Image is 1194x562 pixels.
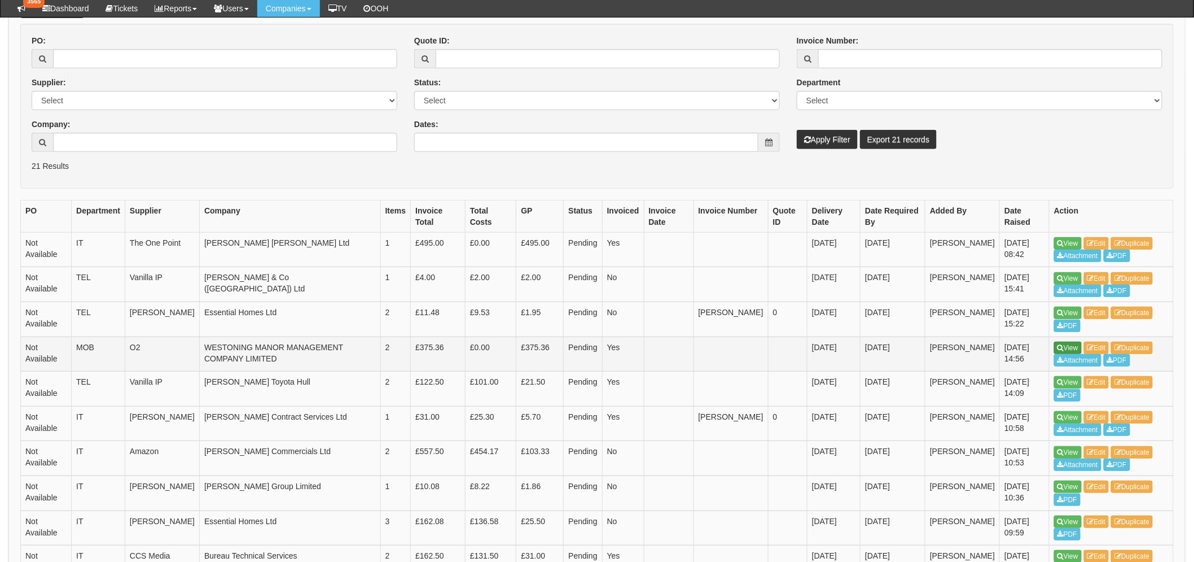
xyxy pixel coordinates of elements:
[1084,342,1109,354] a: Edit
[693,406,768,441] td: [PERSON_NAME]
[414,35,450,46] label: Quote ID:
[1000,267,1050,302] td: [DATE] 15:41
[1084,376,1109,389] a: Edit
[72,200,125,232] th: Department
[807,372,861,407] td: [DATE]
[564,406,602,441] td: Pending
[1054,285,1101,297] a: Attachment
[1054,516,1082,528] a: View
[516,406,564,441] td: £5.70
[861,406,925,441] td: [DATE]
[925,302,1000,337] td: [PERSON_NAME]
[1111,376,1153,389] a: Duplicate
[380,511,411,546] td: 3
[1111,446,1153,459] a: Duplicate
[1000,372,1050,407] td: [DATE] 14:09
[1000,200,1050,232] th: Date Raised
[1054,320,1081,332] a: PDF
[861,372,925,407] td: [DATE]
[1111,272,1153,285] a: Duplicate
[1084,411,1109,424] a: Edit
[21,476,72,511] td: Not Available
[564,200,602,232] th: Status
[807,232,861,267] td: [DATE]
[72,302,125,337] td: TEL
[1000,337,1050,372] td: [DATE] 14:56
[861,232,925,267] td: [DATE]
[200,302,381,337] td: Essential Homes Ltd
[1054,307,1082,319] a: View
[1104,459,1130,471] a: PDF
[380,406,411,441] td: 1
[925,232,1000,267] td: [PERSON_NAME]
[380,302,411,337] td: 2
[797,130,858,149] button: Apply Filter
[1084,237,1109,250] a: Edit
[380,232,411,267] td: 1
[1084,307,1109,319] a: Edit
[1000,511,1050,546] td: [DATE] 09:59
[564,232,602,267] td: Pending
[1000,441,1050,476] td: [DATE] 10:53
[807,267,861,302] td: [DATE]
[380,200,411,232] th: Items
[125,337,199,372] td: O2
[807,337,861,372] td: [DATE]
[414,77,441,88] label: Status:
[564,302,602,337] td: Pending
[1111,342,1153,354] a: Duplicate
[200,337,381,372] td: WESTONING MANOR MANAGEMENT COMPANY LIMITED
[32,77,66,88] label: Supplier:
[32,35,46,46] label: PO:
[564,372,602,407] td: Pending
[602,232,644,267] td: Yes
[925,406,1000,441] td: [PERSON_NAME]
[602,476,644,511] td: No
[72,511,125,546] td: IT
[602,302,644,337] td: No
[925,200,1000,232] th: Added By
[516,372,564,407] td: £21.50
[72,267,125,302] td: TEL
[1054,411,1082,424] a: View
[1054,389,1081,402] a: PDF
[72,232,125,267] td: IT
[72,476,125,511] td: IT
[125,441,199,476] td: Amazon
[1054,237,1082,250] a: View
[21,406,72,441] td: Not Available
[564,476,602,511] td: Pending
[1111,516,1153,528] a: Duplicate
[1104,354,1130,367] a: PDF
[1000,232,1050,267] td: [DATE] 08:42
[125,406,199,441] td: [PERSON_NAME]
[200,232,381,267] td: [PERSON_NAME] [PERSON_NAME] Ltd
[516,476,564,511] td: £1.86
[380,441,411,476] td: 2
[807,200,861,232] th: Delivery Date
[861,302,925,337] td: [DATE]
[125,302,199,337] td: [PERSON_NAME]
[21,267,72,302] td: Not Available
[1054,342,1082,354] a: View
[602,406,644,441] td: Yes
[861,511,925,546] td: [DATE]
[21,232,72,267] td: Not Available
[1111,307,1153,319] a: Duplicate
[200,267,381,302] td: [PERSON_NAME] & Co ([GEOGRAPHIC_DATA]) Ltd
[1054,459,1101,471] a: Attachment
[1111,481,1153,493] a: Duplicate
[602,337,644,372] td: Yes
[465,267,516,302] td: £2.00
[861,337,925,372] td: [DATE]
[465,372,516,407] td: £101.00
[925,476,1000,511] td: [PERSON_NAME]
[1084,446,1109,459] a: Edit
[807,511,861,546] td: [DATE]
[1084,272,1109,285] a: Edit
[411,406,466,441] td: £31.00
[860,130,937,149] a: Export 21 records
[411,441,466,476] td: £557.50
[200,476,381,511] td: [PERSON_NAME] Group Limited
[1084,516,1109,528] a: Edit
